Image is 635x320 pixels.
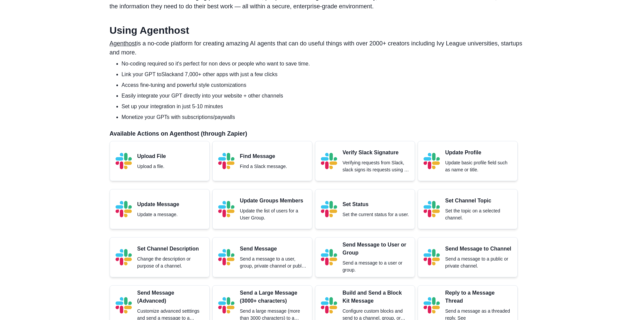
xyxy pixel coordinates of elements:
[321,201,337,217] img: Slack logo
[445,197,512,205] p: Set Channel Topic
[423,201,440,217] img: Slack logo
[115,201,132,217] img: Slack logo
[137,163,166,170] p: Upload a file.
[115,153,132,169] img: Slack logo
[423,153,440,169] img: Slack logo
[321,249,337,266] img: Slack logo
[137,152,166,160] p: Upload File
[137,245,204,253] p: Set Channel Description
[445,245,512,253] p: Send Message to Channel
[240,245,307,253] p: Send Message
[137,289,204,305] p: Send Message (Advanced)
[321,153,337,169] img: Slack logo
[423,297,440,314] img: Slack logo
[445,289,512,305] p: Reply to a Message Thread
[218,153,235,169] img: Slack logo
[240,152,287,160] p: Find Message
[240,197,307,205] p: Update Groups Members
[343,200,409,208] p: Set Status
[343,241,409,257] p: Send Message to User or Group
[122,60,526,68] li: No-coding required so it's perfect for non devs or people who want to save time.
[110,129,526,138] p: Available Actions on Agenthost (through Zapier)
[445,149,512,157] p: Update Profile
[115,297,132,314] img: Slack logo
[122,81,526,89] li: Access fine-tuning and powerful style customizations
[445,207,512,221] p: Set the topic on a selected channel.
[218,201,235,217] img: Slack logo
[240,256,307,270] p: Send a message to a user, group, private channel or public channel.
[110,24,526,36] h2: Using Agenthost
[240,207,307,221] p: Update the list of users for a User Group.
[343,260,409,274] p: Send a message to a user or group.
[122,103,526,111] li: Set up your integration in just 5-10 minutes
[240,163,287,170] p: Find a Slack message.
[218,297,235,314] img: Slack logo
[218,249,235,266] img: Slack logo
[240,289,307,305] p: Send a Large Message (3000+ characters)
[445,256,512,270] p: Send a message to a public or private channel.
[122,92,526,100] li: Easily integrate your GPT directly into your website + other channels
[115,249,132,266] img: Slack logo
[122,70,526,78] li: Link your GPT to Slack and 7,000+ other apps with just a few clicks
[445,159,512,173] p: Update basic profile field such as name or title.
[122,113,526,121] li: Monetize your GPTs with subscriptions/paywalls
[110,40,137,47] a: Agenthost
[137,256,204,270] p: Change the description or purpose of a channel.
[343,159,409,173] p: Verifying requests from Slack, slack signs its requests using a secret that's unique to your app.
[343,289,409,305] p: Build and Send a Block Kit Message
[137,211,179,218] p: Update a message.
[343,149,409,157] p: Verify Slack Signature
[423,249,440,266] img: Slack logo
[110,39,526,57] p: is a no-code platform for creating amazing AI agents that can do useful things with over 2000+ cr...
[321,297,337,314] img: Slack logo
[137,200,179,208] p: Update Message
[343,211,409,218] p: Set the current status for a user.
